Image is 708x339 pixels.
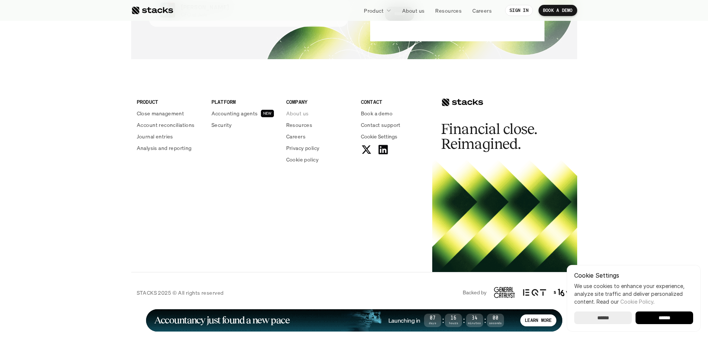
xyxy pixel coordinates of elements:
[574,282,693,306] p: We use cookies to enhance your experience, analyze site traffic and deliver personalized content.
[211,109,277,117] a: Accounting agentsNEW
[543,8,573,13] p: BOOK A DEMO
[364,7,384,15] p: Product
[286,156,319,163] p: Cookie policy
[137,144,203,152] a: Analysis and reporting
[597,298,654,305] span: Read our .
[402,7,424,15] p: About us
[487,322,504,324] span: Seconds
[137,132,173,140] p: Journal entries
[361,132,397,140] span: Cookie Settings
[211,109,258,117] p: Accounting agents
[263,111,272,116] h2: NEW
[472,7,492,15] p: Careers
[466,316,483,320] span: 34
[211,98,277,106] p: PLATFORM
[525,318,552,323] p: LEARN MORE
[286,98,352,106] p: COMPANY
[510,8,528,13] p: SIGN IN
[361,121,401,129] p: Contact support
[388,316,420,324] h4: Launching in
[286,109,308,117] p: About us
[441,316,445,324] strong: :
[286,132,352,140] a: Careers
[441,122,553,151] h2: Financial close. Reimagined.
[137,289,224,297] p: STACKS 2025 © All rights reserved
[445,322,462,324] span: Hours
[286,144,352,152] a: Privacy policy
[361,109,427,117] a: Book a demo
[398,4,429,17] a: About us
[431,4,466,17] a: Resources
[539,5,577,16] a: BOOK A DEMO
[88,172,120,178] a: Privacy Policy
[137,144,192,152] p: Analysis and reporting
[146,309,562,332] a: Accountancy just found a new paceLaunching in07Days:16Hours:34Minutes:00SecondsLEARN MORE
[361,132,397,140] button: Cookie Trigger
[137,98,203,106] p: PRODUCT
[286,132,305,140] p: Careers
[574,272,693,278] p: Cookie Settings
[620,298,653,305] a: Cookie Policy
[286,109,352,117] a: About us
[361,109,393,117] p: Book a demo
[424,322,441,324] span: Days
[286,156,352,163] a: Cookie policy
[137,121,203,129] a: Account reconciliations
[435,7,462,15] p: Resources
[211,121,277,129] a: Security
[137,109,203,117] a: Close management
[361,121,427,129] a: Contact support
[468,4,496,17] a: Careers
[463,290,486,296] p: Backed by
[154,316,290,324] h1: Accountancy just found a new pace
[466,322,483,324] span: Minutes
[286,121,313,129] p: Resources
[445,316,462,320] span: 16
[137,109,184,117] p: Close management
[286,121,352,129] a: Resources
[211,121,232,129] p: Security
[505,5,533,16] a: SIGN IN
[424,316,441,320] span: 07
[487,316,504,320] span: 00
[137,121,195,129] p: Account reconciliations
[361,98,427,106] p: CONTACT
[286,144,320,152] p: Privacy policy
[462,316,466,324] strong: :
[137,132,203,140] a: Journal entries
[483,316,487,324] strong: :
